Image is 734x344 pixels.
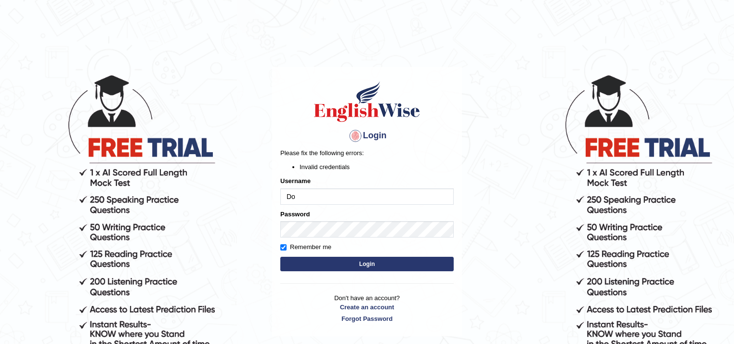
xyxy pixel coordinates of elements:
a: Forgot Password [280,314,454,323]
button: Login [280,257,454,271]
li: Invalid credentials [300,162,454,172]
input: Remember me [280,244,287,251]
p: Please fix the following errors: [280,148,454,158]
a: Create an account [280,303,454,312]
label: Username [280,176,311,185]
p: Don't have an account? [280,293,454,323]
label: Remember me [280,242,331,252]
label: Password [280,210,310,219]
img: Logo of English Wise sign in for intelligent practice with AI [312,80,422,123]
h4: Login [280,128,454,144]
